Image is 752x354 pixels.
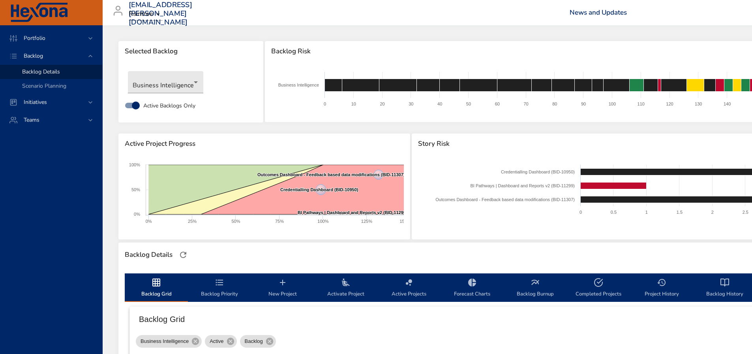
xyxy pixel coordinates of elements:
[666,102,673,106] text: 120
[129,278,183,299] span: Backlog Grid
[645,210,647,215] text: 1
[470,183,575,188] text: BI Pathways | Dashboard and Reports v2 (BID-11299)
[278,83,319,87] text: Business Intelligence
[638,102,645,106] text: 110
[22,68,60,75] span: Backlog Details
[17,98,53,106] span: Initiatives
[380,102,385,106] text: 20
[129,1,192,26] h3: [EMAIL_ADDRESS][PERSON_NAME][DOMAIN_NAME]
[122,249,175,261] div: Backlog Details
[508,278,562,299] span: Backlog Burnup
[351,102,356,106] text: 10
[579,210,582,215] text: 0
[131,187,140,192] text: 50%
[495,102,500,106] text: 60
[188,219,197,224] text: 25%
[698,278,752,299] span: Backlog History
[319,278,373,299] span: Activate Project
[610,210,616,215] text: 0.5
[409,102,414,106] text: 30
[257,172,405,177] text: Outcomes Dashboard - Feedback based data modifications (BID-11307)
[324,102,326,106] text: 0
[361,219,372,224] text: 125%
[205,337,228,345] span: Active
[240,337,268,345] span: Backlog
[711,210,713,215] text: 2
[240,335,276,348] div: Backlog
[134,212,140,217] text: 0%
[635,278,688,299] span: Project History
[129,162,140,167] text: 100%
[676,210,682,215] text: 1.5
[581,102,586,106] text: 90
[136,337,193,345] span: Business Intelligence
[572,278,625,299] span: Completed Projects
[136,335,202,348] div: Business Intelligence
[256,278,309,299] span: New Project
[435,197,575,202] text: Outcomes Dashboard - Feedback based data modifications (BID-11307)
[695,102,702,106] text: 130
[17,34,52,42] span: Portfolio
[724,102,731,106] text: 140
[146,219,152,224] text: 0%
[609,102,616,106] text: 100
[445,278,499,299] span: Forecast Charts
[143,102,195,110] span: Active Backlogs Only
[524,102,529,106] text: 70
[22,82,66,90] span: Scenario Planning
[9,3,69,23] img: Hexona
[129,8,163,21] div: Raintree
[205,335,236,348] div: Active
[399,219,411,224] text: 150%
[280,187,358,192] text: Credentialling Dashboard (BID-10950)
[275,219,284,224] text: 75%
[193,278,246,299] span: Backlog Priority
[17,52,49,60] span: Backlog
[570,8,627,17] a: News and Updates
[742,210,748,215] text: 2.5
[17,116,46,124] span: Teams
[466,102,471,106] text: 50
[125,47,257,55] span: Selected Backlog
[231,219,240,224] text: 50%
[553,102,557,106] text: 80
[125,140,404,148] span: Active Project Progress
[501,169,574,174] text: Credentialling Dashboard (BID-10950)
[382,278,436,299] span: Active Projects
[177,249,189,261] button: Refresh Page
[437,102,442,106] text: 40
[128,71,203,93] div: Business Intelligence
[298,210,407,215] text: BI Pathways | Dashboard and Reports v2 (BID-11299)
[317,219,328,224] text: 100%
